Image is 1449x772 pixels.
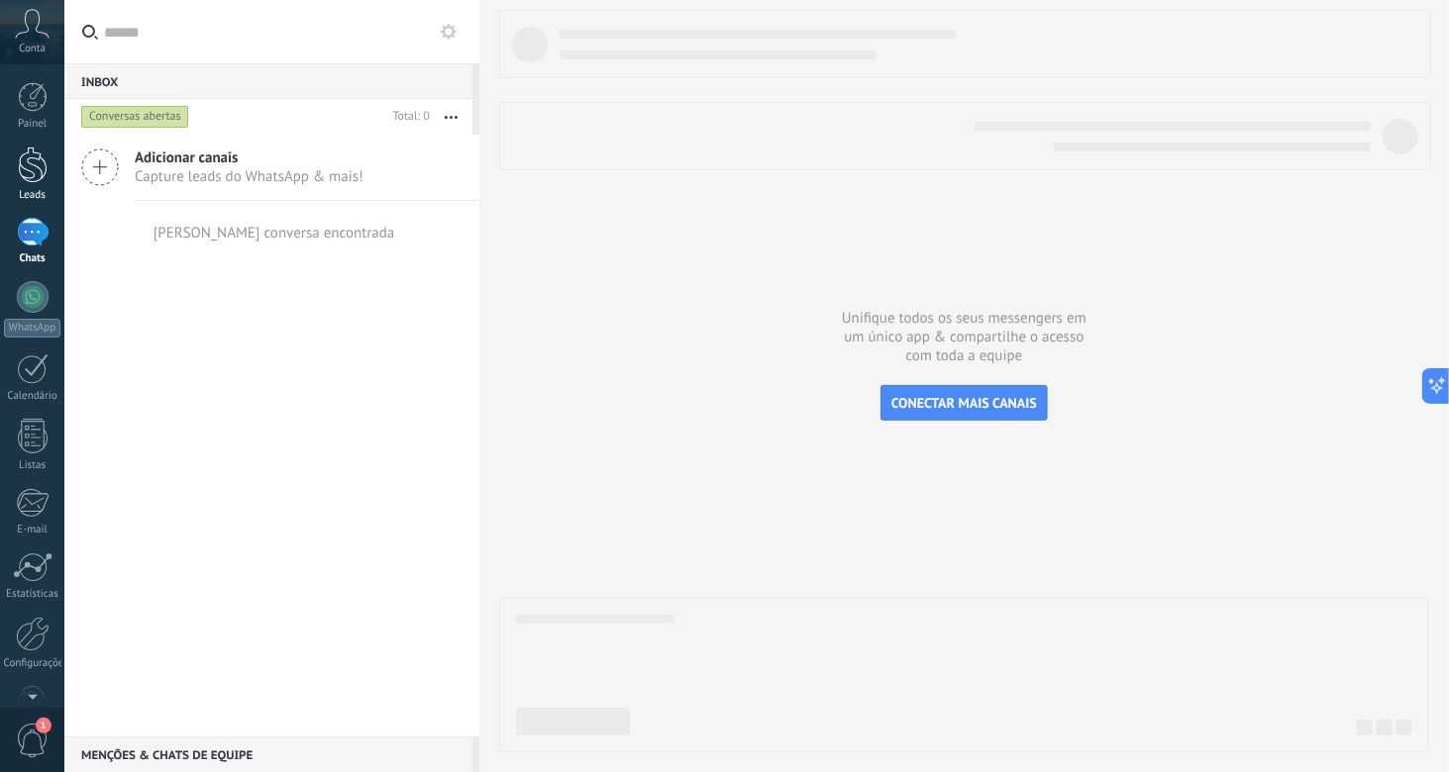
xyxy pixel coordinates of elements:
span: Capture leads do WhatsApp & mais! [135,167,363,186]
div: Leads [4,189,61,202]
div: Chats [4,252,61,265]
span: Conta [19,43,46,55]
div: Conversas abertas [81,105,189,129]
div: E-mail [4,524,61,536]
div: Calendário [4,390,61,403]
div: Listas [4,459,61,472]
div: [PERSON_NAME] conversa encontrada [154,224,395,242]
span: 1 [36,718,52,733]
div: Configurações [4,657,61,670]
div: Estatísticas [4,588,61,601]
div: Menções & Chats de equipe [64,736,472,772]
button: CONECTAR MAIS CANAIS [880,385,1048,421]
span: Adicionar canais [135,148,363,167]
div: Painel [4,118,61,131]
div: Total: 0 [385,107,430,127]
div: WhatsApp [4,319,60,338]
div: Inbox [64,63,472,99]
button: Mais [430,99,472,135]
span: CONECTAR MAIS CANAIS [891,394,1037,412]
